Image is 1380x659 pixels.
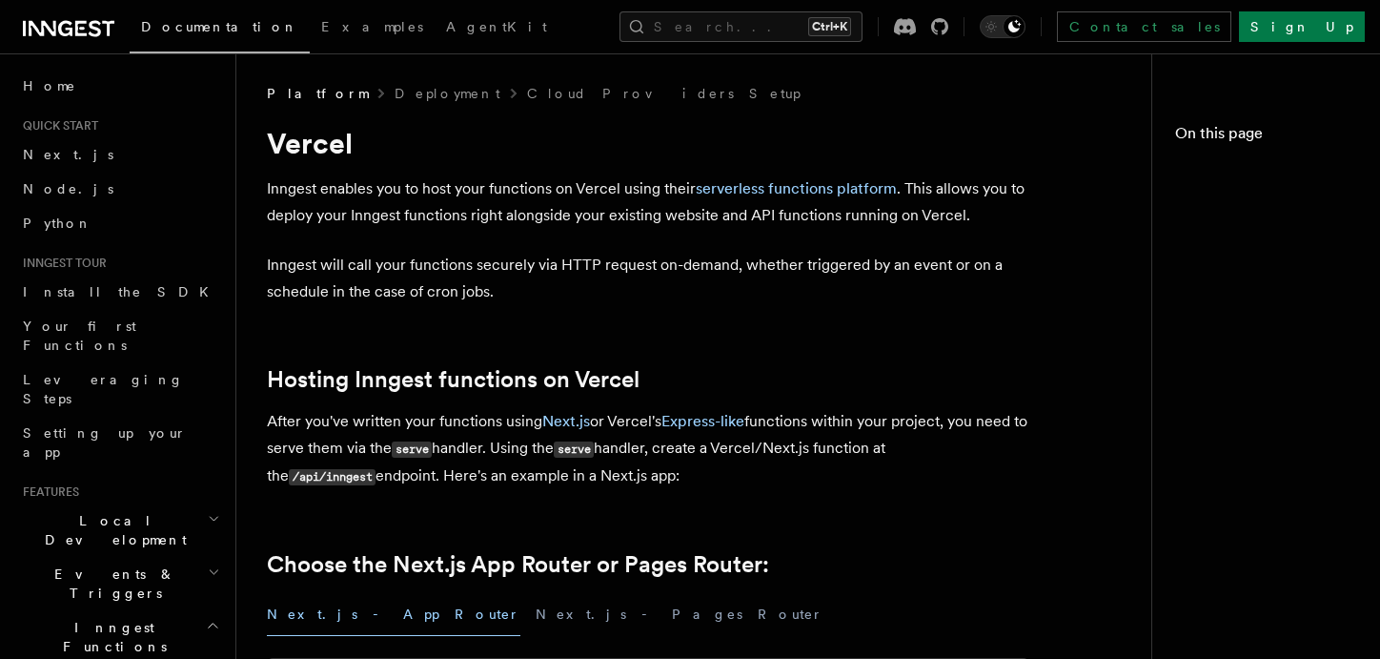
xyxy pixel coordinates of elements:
[661,412,744,430] a: Express-like
[15,557,224,610] button: Events & Triggers
[527,84,801,103] a: Cloud Providers Setup
[15,69,224,103] a: Home
[267,593,520,636] button: Next.js - App Router
[619,11,862,42] button: Search...Ctrl+K
[1175,122,1357,153] h4: On this page
[1239,11,1365,42] a: Sign Up
[267,84,368,103] span: Platform
[15,309,224,362] a: Your first Functions
[23,284,220,299] span: Install the SDK
[289,469,375,485] code: /api/inngest
[808,17,851,36] kbd: Ctrl+K
[435,6,558,51] a: AgentKit
[310,6,435,51] a: Examples
[1057,11,1231,42] a: Contact sales
[15,484,79,500] span: Features
[980,15,1025,38] button: Toggle dark mode
[15,362,224,416] a: Leveraging Steps
[446,19,547,34] span: AgentKit
[15,504,224,557] button: Local Development
[536,593,823,636] button: Next.js - Pages Router
[267,126,1029,160] h1: Vercel
[23,372,184,406] span: Leveraging Steps
[15,416,224,469] a: Setting up your app
[15,118,98,134] span: Quick start
[392,442,432,458] code: serve
[542,412,590,430] a: Next.js
[15,206,224,240] a: Python
[15,275,224,309] a: Install the SDK
[267,175,1029,229] p: Inngest enables you to host your functions on Vercel using their . This allows you to deploy your...
[696,179,897,197] a: serverless functions platform
[130,6,310,53] a: Documentation
[395,84,500,103] a: Deployment
[15,618,206,656] span: Inngest Functions
[321,19,423,34] span: Examples
[23,76,76,95] span: Home
[23,216,92,231] span: Python
[141,19,298,34] span: Documentation
[15,565,208,603] span: Events & Triggers
[23,319,136,353] span: Your first Functions
[15,172,224,206] a: Node.js
[554,442,594,458] code: serve
[15,137,224,172] a: Next.js
[267,551,769,578] a: Choose the Next.js App Router or Pages Router:
[23,147,113,162] span: Next.js
[267,252,1029,305] p: Inngest will call your functions securely via HTTP request on-demand, whether triggered by an eve...
[15,256,107,271] span: Inngest tour
[23,425,187,460] span: Setting up your app
[267,366,639,393] a: Hosting Inngest functions on Vercel
[15,511,208,549] span: Local Development
[23,181,113,196] span: Node.js
[267,408,1029,490] p: After you've written your functions using or Vercel's functions within your project, you need to ...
